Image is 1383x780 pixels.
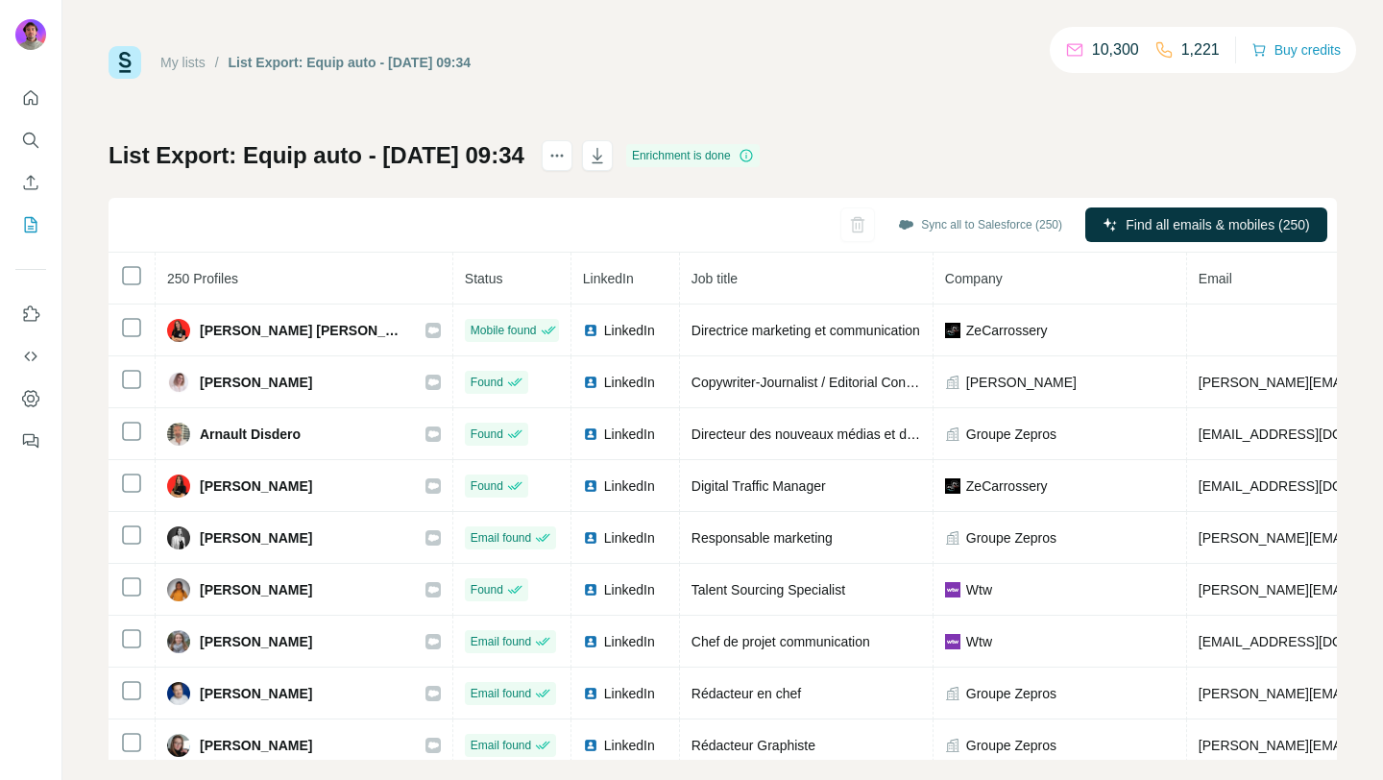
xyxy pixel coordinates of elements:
[966,373,1077,392] span: [PERSON_NAME]
[200,321,406,340] span: [PERSON_NAME] [PERSON_NAME]
[691,427,1059,442] span: Directeur des nouveaux médias et de l'innovation du pôle Bâti
[15,81,46,115] button: Quick start
[945,271,1003,286] span: Company
[691,738,815,753] span: Rédacteur Graphiste
[471,581,503,598] span: Found
[966,425,1056,444] span: Groupe Zepros
[167,578,190,601] img: Avatar
[691,582,845,597] span: Talent Sourcing Specialist
[167,734,190,757] img: Avatar
[15,19,46,50] img: Avatar
[691,375,946,390] span: Copywriter-Journalist / Editorial Consultant
[167,423,190,446] img: Avatar
[604,373,655,392] span: LinkedIn
[691,478,826,494] span: Digital Traffic Manager
[167,526,190,549] img: Avatar
[604,580,655,599] span: LinkedIn
[15,165,46,200] button: Enrich CSV
[15,381,46,416] button: Dashboard
[691,686,801,701] span: Rédacteur en chef
[1126,215,1309,234] span: Find all emails & mobiles (250)
[583,582,598,597] img: LinkedIn logo
[583,375,598,390] img: LinkedIn logo
[1199,271,1232,286] span: Email
[471,737,531,754] span: Email found
[109,46,141,79] img: Surfe Logo
[229,53,472,72] div: List Export: Equip auto - [DATE] 09:34
[215,53,219,72] li: /
[583,271,634,286] span: LinkedIn
[966,632,992,651] span: Wtw
[691,271,738,286] span: Job title
[966,476,1048,496] span: ZeCarrossery
[966,580,992,599] span: Wtw
[167,630,190,653] img: Avatar
[160,55,206,70] a: My lists
[15,207,46,242] button: My lists
[471,529,531,547] span: Email found
[167,475,190,498] img: Avatar
[583,427,598,442] img: LinkedIn logo
[945,582,960,597] img: company-logo
[583,323,598,338] img: LinkedIn logo
[945,478,960,494] img: company-logo
[691,530,833,546] span: Responsable marketing
[604,632,655,651] span: LinkedIn
[604,736,655,755] span: LinkedIn
[885,210,1076,239] button: Sync all to Salesforce (250)
[471,426,503,443] span: Found
[200,736,312,755] span: [PERSON_NAME]
[200,632,312,651] span: [PERSON_NAME]
[945,634,960,649] img: company-logo
[604,425,655,444] span: LinkedIn
[200,425,301,444] span: Arnault Disdero
[583,478,598,494] img: LinkedIn logo
[583,738,598,753] img: LinkedIn logo
[1251,37,1341,63] button: Buy credits
[15,424,46,458] button: Feedback
[200,684,312,703] span: [PERSON_NAME]
[200,476,312,496] span: [PERSON_NAME]
[471,477,503,495] span: Found
[109,140,524,171] h1: List Export: Equip auto - [DATE] 09:34
[15,297,46,331] button: Use Surfe on LinkedIn
[15,339,46,374] button: Use Surfe API
[945,323,960,338] img: company-logo
[542,140,572,171] button: actions
[1181,38,1220,61] p: 1,221
[200,580,312,599] span: [PERSON_NAME]
[966,684,1056,703] span: Groupe Zepros
[200,528,312,548] span: [PERSON_NAME]
[583,634,598,649] img: LinkedIn logo
[15,123,46,158] button: Search
[465,271,503,286] span: Status
[966,528,1056,548] span: Groupe Zepros
[691,634,870,649] span: Chef de projet communication
[583,686,598,701] img: LinkedIn logo
[604,476,655,496] span: LinkedIn
[583,530,598,546] img: LinkedIn logo
[471,374,503,391] span: Found
[604,684,655,703] span: LinkedIn
[604,321,655,340] span: LinkedIn
[167,271,238,286] span: 250 Profiles
[471,633,531,650] span: Email found
[471,685,531,702] span: Email found
[1092,38,1139,61] p: 10,300
[691,323,920,338] span: Directrice marketing et communication
[167,682,190,705] img: Avatar
[626,144,760,167] div: Enrichment is done
[604,528,655,548] span: LinkedIn
[200,373,312,392] span: [PERSON_NAME]
[471,322,537,339] span: Mobile found
[167,319,190,342] img: Avatar
[966,321,1048,340] span: ZeCarrossery
[167,371,190,394] img: Avatar
[966,736,1056,755] span: Groupe Zepros
[1085,207,1327,242] button: Find all emails & mobiles (250)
